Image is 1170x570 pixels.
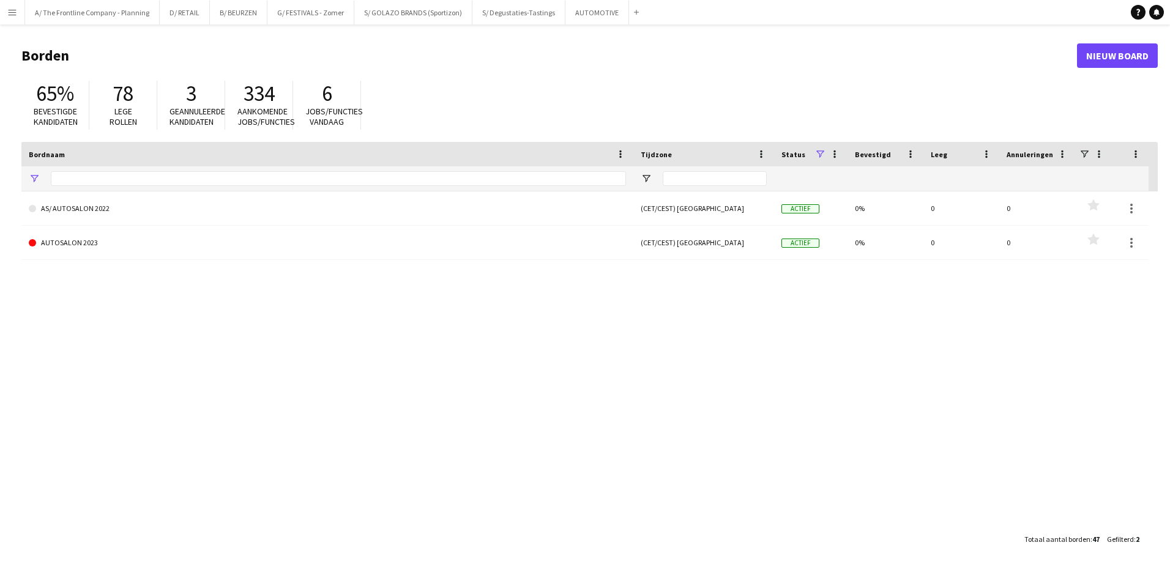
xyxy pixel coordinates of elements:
[931,150,947,159] span: Leeg
[113,80,133,107] span: 78
[1024,527,1100,551] div: :
[36,80,74,107] span: 65%
[781,204,819,213] span: Actief
[1107,535,1134,544] span: Gefilterd
[244,80,275,107] span: 334
[34,106,78,127] span: Bevestigde kandidaten
[1024,535,1090,544] span: Totaal aantal borden
[1077,43,1158,68] a: Nieuw board
[641,173,652,184] button: Open Filtermenu
[923,191,999,225] div: 0
[1136,535,1139,544] span: 2
[633,191,774,225] div: (CET/CEST) [GEOGRAPHIC_DATA]
[25,1,160,24] button: A/ The Frontline Company - Planning
[210,1,267,24] button: B/ BEURZEN
[160,1,210,24] button: D/ RETAIL
[1107,527,1139,551] div: :
[781,150,805,159] span: Status
[110,106,137,127] span: Lege rollen
[237,106,295,127] span: Aankomende jobs/functies
[999,191,1075,225] div: 0
[663,171,767,186] input: Tijdzone Filter Invoer
[267,1,354,24] button: G/ FESTIVALS - Zomer
[999,226,1075,259] div: 0
[354,1,472,24] button: S/ GOLAZO BRANDS (Sportizon)
[848,191,923,225] div: 0%
[29,191,626,226] a: AS/ AUTOSALON 2022
[472,1,565,24] button: S/ Degustaties-Tastings
[1007,150,1053,159] span: Annuleringen
[29,173,40,184] button: Open Filtermenu
[633,226,774,259] div: (CET/CEST) [GEOGRAPHIC_DATA]
[781,239,819,248] span: Actief
[1092,535,1100,544] span: 47
[855,150,891,159] span: Bevestigd
[51,171,626,186] input: Bordnaam Filter Invoer
[21,46,1077,65] h1: Borden
[565,1,629,24] button: AUTOMOTIVE
[29,226,626,260] a: AUTOSALON 2023
[186,80,196,107] span: 3
[923,226,999,259] div: 0
[170,106,225,127] span: Geannuleerde kandidaten
[322,80,332,107] span: 6
[29,150,65,159] span: Bordnaam
[641,150,672,159] span: Tijdzone
[305,106,363,127] span: Jobs/functies vandaag
[848,226,923,259] div: 0%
